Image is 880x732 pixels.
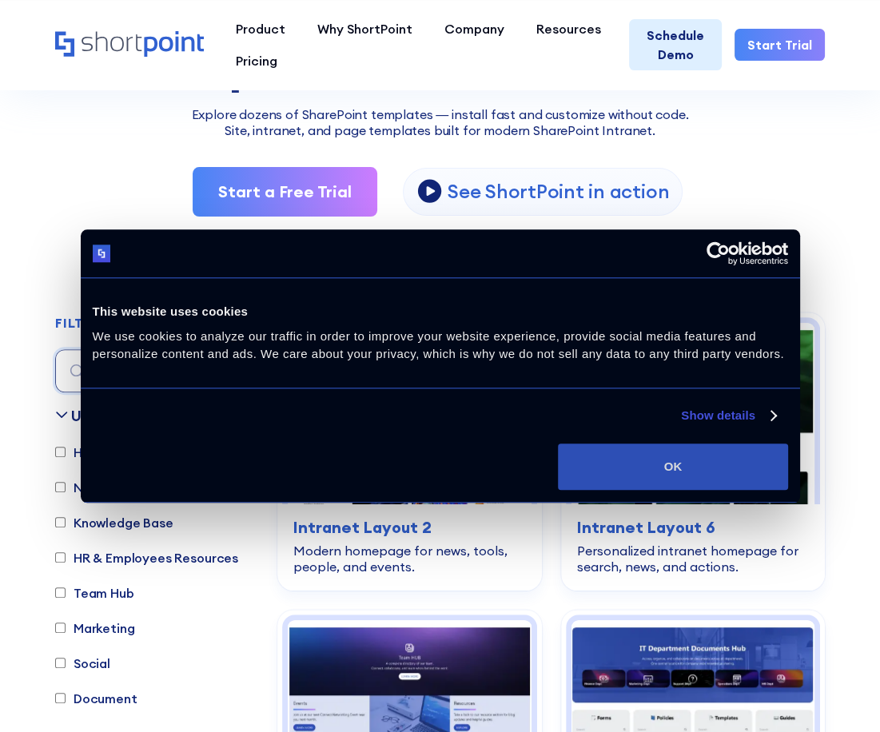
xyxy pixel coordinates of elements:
input: search all templates [55,349,255,392]
div: Personalized intranet homepage for search, news, and actions. [577,543,810,575]
input: Team Hub [55,587,66,598]
a: Why ShortPoint [301,13,428,45]
label: Team Hub [55,583,134,603]
div: Pricing [236,51,277,70]
div: Resources [536,19,601,38]
a: Show details [681,406,775,425]
a: Usercentrics Cookiebot - opens in a new window [648,241,788,265]
div: Modern homepage for news, tools, people, and events. [293,543,526,575]
input: Home Pages [55,447,66,457]
div: Company [444,19,504,38]
a: Product [220,13,301,45]
label: News & Announcement [55,478,215,497]
h2: Site, intranet, and page templates built for modern SharePoint Intranet. [55,124,825,138]
img: logo [93,245,111,263]
a: Start Trial [735,29,825,61]
h3: Intranet Layout 2 [293,515,526,539]
input: Social [55,658,66,668]
h3: Intranet Layout 6 [577,515,810,539]
a: Pricing [220,45,293,77]
label: Social [55,654,110,673]
label: HR & Employees Resources [55,548,238,567]
iframe: Chat Widget [800,655,880,732]
a: Home [55,31,204,58]
a: Start a Free Trial [193,167,377,217]
input: Document [55,693,66,703]
input: News & Announcement [55,482,66,492]
button: OK [558,444,787,490]
label: Marketing [55,619,135,638]
div: FILTER TEMPLATES [55,316,184,329]
div: Why ShortPoint [317,19,412,38]
a: Schedule Demo [629,19,722,70]
span: We use cookies to analyze our traffic in order to improve your website experience, provide social... [93,329,784,361]
input: Marketing [55,623,66,633]
div: Use Case [71,405,139,427]
a: Company [428,13,520,45]
label: Home Pages [55,443,149,462]
label: Document [55,689,137,708]
input: Knowledge Base [55,517,66,527]
p: See ShortPoint in action [448,179,669,204]
div: Product [236,19,285,38]
input: HR & Employees Resources [55,552,66,563]
a: open lightbox [403,168,683,216]
label: Knowledge Base [55,513,173,532]
p: Explore dozens of SharePoint templates — install fast and customize without code. [55,105,825,124]
a: Resources [520,13,617,45]
div: This website uses cookies [93,302,788,321]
